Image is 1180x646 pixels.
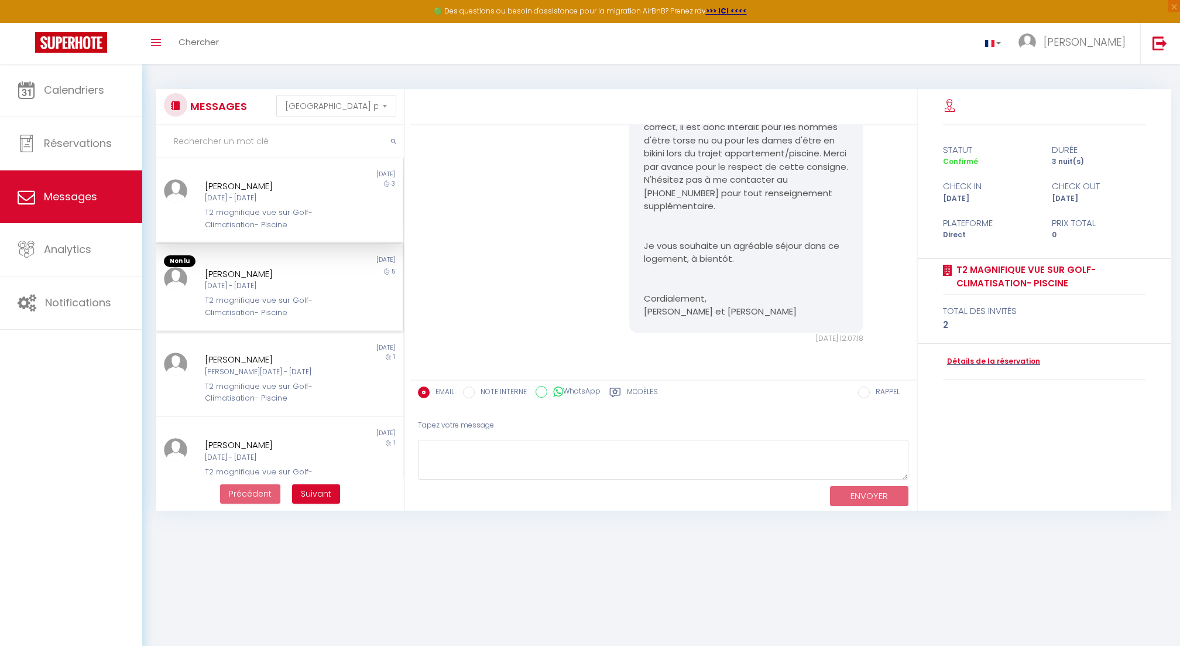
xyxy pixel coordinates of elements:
[830,486,908,507] button: ENVOYER
[943,156,978,166] span: Confirmé
[418,411,909,440] div: Tapez votre message
[943,356,1040,367] a: Détails de la réservation
[292,484,340,504] button: Next
[644,240,848,266] p: Je vous souhaite un agréable séjour dans ce logement, à bientôt.
[205,281,333,292] div: [DATE] - [DATE]
[935,230,1045,241] div: Direct
[205,179,333,193] div: [PERSON_NAME]
[935,216,1045,230] div: Plateforme
[430,387,454,399] label: EMAIL
[170,23,228,64] a: Chercher
[205,353,333,367] div: [PERSON_NAME]
[935,143,1045,157] div: statut
[205,438,333,452] div: [PERSON_NAME]
[1010,23,1140,64] a: ... [PERSON_NAME]
[205,193,333,204] div: [DATE] - [DATE]
[164,255,195,267] span: Non lu
[164,179,187,203] img: ...
[1044,143,1154,157] div: durée
[475,387,527,399] label: NOTE INTERNE
[205,452,333,463] div: [DATE] - [DATE]
[164,438,187,462] img: ...
[1044,216,1154,230] div: Prix total
[229,488,272,500] span: Précédent
[870,387,900,399] label: RAPPEL
[952,263,1146,290] a: T2 magnifique vue sur Golf- Climatisation- Piscine
[164,267,187,290] img: ...
[205,267,333,281] div: [PERSON_NAME]
[44,83,104,97] span: Calendriers
[220,484,280,504] button: Previous
[205,367,333,378] div: [PERSON_NAME][DATE] - [DATE]
[205,381,333,405] div: T2 magnifique vue sur Golf- Climatisation- Piscine
[706,6,747,16] a: >>> ICI <<<<
[1044,156,1154,168] div: 3 nuit(s)
[279,170,402,179] div: [DATE]
[644,108,848,174] p: -Le règlement du Golf exige une tenue correct, il est donc interdit pour les hommes d'être torse ...
[1152,36,1167,50] img: logout
[644,292,848,319] p: Cordialement, [PERSON_NAME] et [PERSON_NAME]
[156,125,404,158] input: Rechercher un mot clé
[943,304,1146,318] div: total des invités
[1018,33,1036,51] img: ...
[279,343,402,353] div: [DATE]
[164,353,187,376] img: ...
[393,353,395,361] span: 1
[205,295,333,319] div: T2 magnifique vue sur Golf- Climatisation- Piscine
[187,93,247,119] h3: MESSAGES
[1044,193,1154,204] div: [DATE]
[45,295,111,310] span: Notifications
[943,318,1146,332] div: 2
[629,333,863,344] div: [DATE] 12:07:18
[279,255,402,267] div: [DATE]
[301,488,331,500] span: Suivant
[279,429,402,438] div: [DATE]
[44,189,97,204] span: Messages
[1044,230,1154,241] div: 0
[644,173,848,213] p: N'hésitez pas à me contacter au [PHONE_NUMBER] pour tout renseignement supplémentaire.
[935,193,1045,204] div: [DATE]
[627,387,658,401] label: Modèles
[205,466,333,490] div: T2 magnifique vue sur Golf- Climatisation- Piscine
[393,438,395,447] span: 1
[205,207,333,231] div: T2 magnifique vue sur Golf- Climatisation- Piscine
[935,179,1045,193] div: check in
[392,179,395,188] span: 3
[179,36,219,48] span: Chercher
[1044,35,1126,49] span: [PERSON_NAME]
[44,242,91,257] span: Analytics
[35,32,107,53] img: Super Booking
[392,267,395,276] span: 5
[44,136,112,151] span: Réservations
[1044,179,1154,193] div: check out
[547,386,601,399] label: WhatsApp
